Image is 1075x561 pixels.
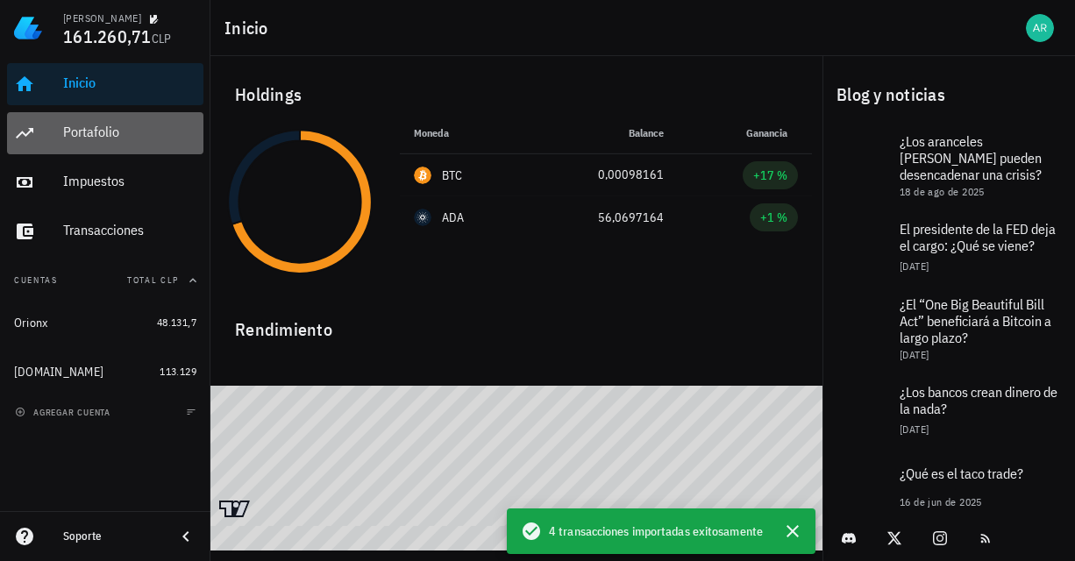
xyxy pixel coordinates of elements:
a: Orionx 48.131,7 [7,302,203,344]
div: Transacciones [63,222,196,238]
div: Inicio [63,75,196,91]
th: Balance [527,112,678,154]
a: [DOMAIN_NAME] 113.129 [7,351,203,393]
a: Charting by TradingView [219,501,250,517]
div: BTC-icon [414,167,431,184]
div: [DOMAIN_NAME] [14,365,103,380]
span: [DATE] [900,423,929,436]
span: [DATE] [900,259,929,273]
div: Orionx [14,316,48,330]
span: El presidente de la FED deja el cargo: ¿Qué se viene? [900,220,1056,254]
th: Moneda [400,112,527,154]
a: ¿Los bancos crean dinero de la nada? [DATE] [822,372,1075,449]
h1: Inicio [224,14,275,42]
button: CuentasTotal CLP [7,259,203,302]
a: El presidente de la FED deja el cargo: ¿Qué se viene? [DATE] [822,209,1075,286]
span: 16 de jun de 2025 [900,495,982,508]
div: Impuestos [63,173,196,189]
button: agregar cuenta [11,403,118,421]
div: BTC [442,167,463,184]
span: 4 transacciones importadas exitosamente [549,522,763,541]
span: Total CLP [127,274,179,286]
span: 113.129 [160,365,196,378]
span: [DATE] [900,348,929,361]
div: [PERSON_NAME] [63,11,141,25]
span: ¿Los aranceles [PERSON_NAME] pueden desencadenar una crisis? [900,132,1042,183]
div: +17 % [753,167,787,184]
div: Blog y noticias [822,67,1075,123]
a: Impuestos [7,161,203,203]
a: ¿El “One Big Beautiful Bill Act” beneficiará a Bitcoin a largo plazo? [DATE] [822,286,1075,372]
a: Portafolio [7,112,203,154]
div: 0,00098161 [541,166,664,184]
a: ¿Los aranceles [PERSON_NAME] pueden desencadenar una crisis? 18 de ago de 2025 [822,123,1075,209]
span: 161.260,71 [63,25,152,48]
a: Inicio [7,63,203,105]
span: CLP [152,31,172,46]
div: avatar [1026,14,1054,42]
a: ¿Qué es el taco trade? 16 de jun de 2025 [822,449,1075,526]
a: Transacciones [7,210,203,252]
span: ¿El “One Big Beautiful Bill Act” beneficiará a Bitcoin a largo plazo? [900,295,1051,346]
div: ADA [442,209,465,226]
div: +1 % [760,209,787,226]
span: 18 de ago de 2025 [900,185,985,198]
div: Holdings [221,67,812,123]
img: LedgiFi [14,14,42,42]
div: Soporte [63,529,161,543]
div: Rendimiento [221,302,812,344]
span: 48.131,7 [157,316,196,329]
div: 56,0697164 [541,209,664,227]
span: agregar cuenta [18,407,110,418]
div: Portafolio [63,124,196,140]
span: ¿Qué es el taco trade? [900,465,1023,482]
span: ¿Los bancos crean dinero de la nada? [900,383,1057,417]
div: ADA-icon [414,209,431,226]
span: Ganancia [746,126,798,139]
